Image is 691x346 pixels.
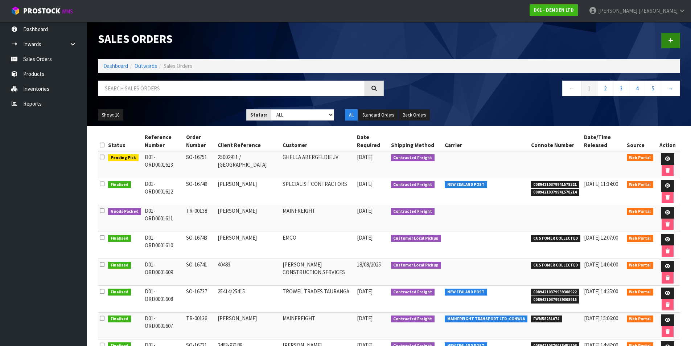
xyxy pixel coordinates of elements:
span: Customer Local Pickup [391,262,441,269]
span: [DATE] 11:34:00 [584,180,618,187]
td: MAINFREIGHT [281,205,355,232]
span: Finalised [108,289,131,296]
a: → [661,81,680,96]
td: D01-ORD0001607 [143,313,185,339]
td: D01-ORD0001611 [143,205,185,232]
span: Contracted Freight [391,316,435,323]
th: Customer [281,131,355,151]
td: [PERSON_NAME] [216,232,280,259]
small: WMS [62,8,73,15]
span: Goods Packed [108,208,141,215]
th: Source [625,131,655,151]
td: [PERSON_NAME] [216,313,280,339]
span: [DATE] [357,154,373,160]
nav: Page navigation [395,81,680,98]
span: NEW ZEALAND POST [445,289,487,296]
span: 18/08/2025 [357,261,381,268]
td: SO-16749 [184,178,216,205]
td: SO-16743 [184,232,216,259]
span: Sales Orders [164,62,192,69]
span: Finalised [108,316,131,323]
span: NEW ZEALAND POST [445,181,487,188]
th: Reference Number [143,131,185,151]
span: [DATE] 14:25:00 [584,288,618,295]
span: [DATE] 12:07:00 [584,234,618,241]
span: Pending Pick [108,154,139,162]
span: Contracted Freight [391,208,435,215]
span: [PERSON_NAME] [598,7,637,14]
a: Dashboard [103,62,128,69]
span: Contracted Freight [391,289,435,296]
td: 25414/25415 [216,286,280,313]
a: Outwards [135,62,157,69]
td: TROWEL TRADES TAURANGA [281,286,355,313]
span: [DATE] [357,234,373,241]
td: D01-ORD0001612 [143,178,185,205]
span: Finalised [108,262,131,269]
th: Carrier [443,131,529,151]
span: 00894210379939308922 [531,289,580,296]
span: FWM58251074 [531,316,562,323]
td: TR-00138 [184,205,216,232]
td: SO-16751 [184,151,216,178]
th: Client Reference [216,131,280,151]
td: EMCO [281,232,355,259]
td: MAINFREIGHT [281,313,355,339]
span: CUSTOMER COLLECTED [531,235,581,242]
span: Customer Local Pickup [391,235,441,242]
span: Web Portal [627,154,654,162]
th: Shipping Method [389,131,443,151]
strong: D01 - DEMDEN LTD [534,7,574,13]
button: Standard Orders [358,109,398,121]
span: [DATE] 14:04:00 [584,261,618,268]
td: D01-ORD0001608 [143,286,185,313]
span: Web Portal [627,289,654,296]
a: 3 [613,81,629,96]
span: Web Portal [627,235,654,242]
td: [PERSON_NAME] CONSTRUCTION SERVICES [281,259,355,286]
button: Show: 10 [98,109,123,121]
td: SO-16741 [184,259,216,286]
th: Connote Number [529,131,583,151]
span: 00894210379941578214 [531,189,580,196]
a: 2 [597,81,613,96]
span: Finalised [108,181,131,188]
th: Action [655,131,680,151]
a: ← [562,81,581,96]
td: TR-00136 [184,313,216,339]
a: 1 [581,81,597,96]
span: [DATE] [357,315,373,322]
span: Web Portal [627,262,654,269]
td: 25002911 / [GEOGRAPHIC_DATA] [216,151,280,178]
span: Web Portal [627,181,654,188]
span: [PERSON_NAME] [638,7,678,14]
span: 00894210379939308915 [531,296,580,304]
td: [PERSON_NAME] [216,178,280,205]
span: ProStock [23,6,60,16]
input: Search sales orders [98,81,365,96]
td: D01-ORD0001609 [143,259,185,286]
th: Date/Time Released [582,131,625,151]
span: Finalised [108,235,131,242]
th: Status [106,131,143,151]
span: [DATE] [357,288,373,295]
span: Contracted Freight [391,181,435,188]
td: D01-ORD0001610 [143,232,185,259]
td: GHELLA ABERGELDIE JV [281,151,355,178]
span: Web Portal [627,208,654,215]
span: Contracted Freight [391,154,435,162]
button: Back Orders [399,109,430,121]
td: SO-16737 [184,286,216,313]
strong: Status: [250,112,267,118]
span: 00894210379941578221 [531,181,580,188]
th: Date Required [355,131,389,151]
span: [DATE] [357,207,373,214]
td: [PERSON_NAME] [216,205,280,232]
span: MAINFREIGHT TRANSPORT LTD -CONWLA [445,316,527,323]
td: 40483 [216,259,280,286]
span: [DATE] [357,180,373,187]
span: Web Portal [627,316,654,323]
button: All [345,109,358,121]
span: [DATE] 15:06:00 [584,315,618,322]
span: CUSTOMER COLLECTED [531,262,581,269]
